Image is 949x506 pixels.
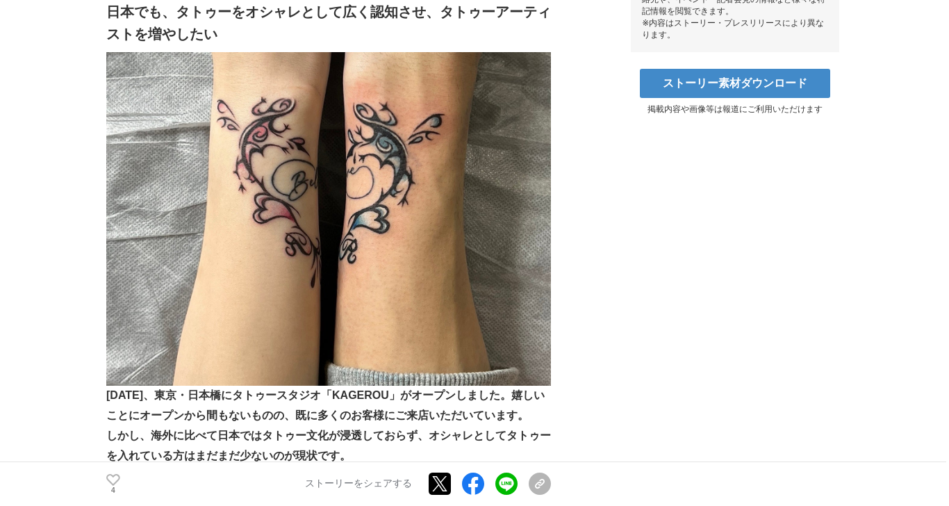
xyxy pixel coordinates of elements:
strong: [DATE]、東京・日本橋にタトゥースタジオ「KAGEROU」がオープンしました。嬉しいことにオープンから間もないものの、既に多くのお客様にご来店いただいています。 [106,389,545,421]
p: 掲載内容や画像等は報道にご利用いただけます [631,104,839,115]
strong: 日本でも、タトゥーをオシャレとして広く認知させ、タトゥーアーティストを増やしたい [106,4,551,42]
p: 4 [106,487,120,494]
strong: しかし、海外に比べて日本ではタトゥー文化が浸透しておらず、オシャレとしてタトゥーを入れている方はまだまだ少ないのが現状です。 [106,430,551,462]
a: ストーリー素材ダウンロード [640,69,830,98]
p: ストーリーをシェアする [305,478,412,491]
img: thumbnail_3f31b1a0-7eea-11ee-bab4-dd44625ac535.jpg [106,52,551,386]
